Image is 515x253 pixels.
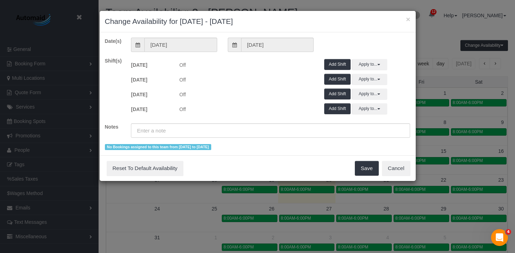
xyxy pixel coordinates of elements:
[107,161,184,176] button: Reset To Default Availability
[131,123,410,138] input: Enter a note
[352,59,387,70] button: Apply to...
[126,59,174,69] label: [DATE]
[100,57,126,64] label: Shift(s)
[491,229,508,246] iframe: Intercom live chat
[505,229,511,235] span: 4
[324,103,351,114] button: Add Shift
[324,74,351,85] button: Add Shift
[174,103,319,113] span: Off
[382,161,410,176] button: Cancel
[100,11,416,181] sui-modal: Change Availability for 08/22/2025 - 08/25/2025
[174,74,319,83] span: Off
[144,38,217,52] input: From
[355,161,379,176] button: Save
[105,144,211,150] span: No Bookings assigned to this team from [DATE] to [DATE]
[241,38,314,52] input: To
[126,74,174,83] label: [DATE]
[126,103,174,113] label: [DATE]
[352,74,387,85] button: Apply to...
[105,16,410,27] h3: Change Availability for [DATE] - [DATE]
[100,123,126,130] label: Notes
[324,89,351,99] button: Add Shift
[324,59,351,70] button: Add Shift
[100,38,126,45] label: Date(s)
[352,103,387,114] button: Apply to...
[406,15,410,23] button: ×
[174,89,319,98] span: Off
[174,59,319,69] span: Off
[126,89,174,98] label: [DATE]
[352,89,387,99] button: Apply to...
